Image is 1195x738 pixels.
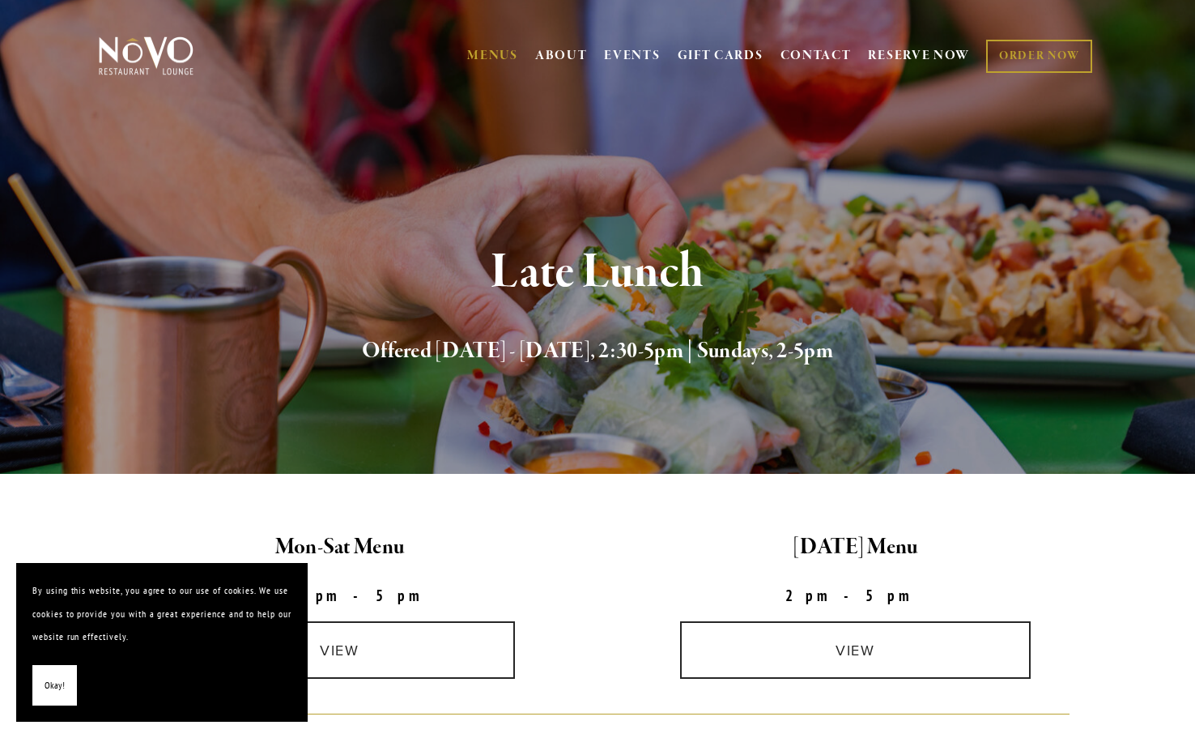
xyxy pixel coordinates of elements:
a: CONTACT [780,41,852,71]
img: Novo Restaurant &amp; Lounge [96,36,197,76]
section: Cookie banner [16,563,308,722]
a: view [164,621,516,679]
h1: Late Lunch [125,246,1070,299]
a: MENUS [467,48,518,64]
strong: 2pm-5pm [785,586,926,605]
button: Okay! [32,665,77,706]
a: RESERVE NOW [868,41,970,71]
a: GIFT CARDS [678,41,763,71]
a: ORDER NOW [986,40,1092,73]
h2: Offered [DATE] - [DATE], 2:30-5pm | Sundays, 2-5pm [125,335,1070,369]
a: ABOUT [535,48,588,64]
span: Okay! [45,674,65,697]
a: view [680,621,1031,679]
p: By using this website, you agree to our use of cookies. We use cookies to provide you with a grea... [32,579,291,649]
a: EVENTS [604,48,660,64]
h2: Mon-Sat Menu [96,531,584,565]
h2: [DATE] Menu [611,531,1099,565]
strong: 2:30pm-5pm [244,586,436,605]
